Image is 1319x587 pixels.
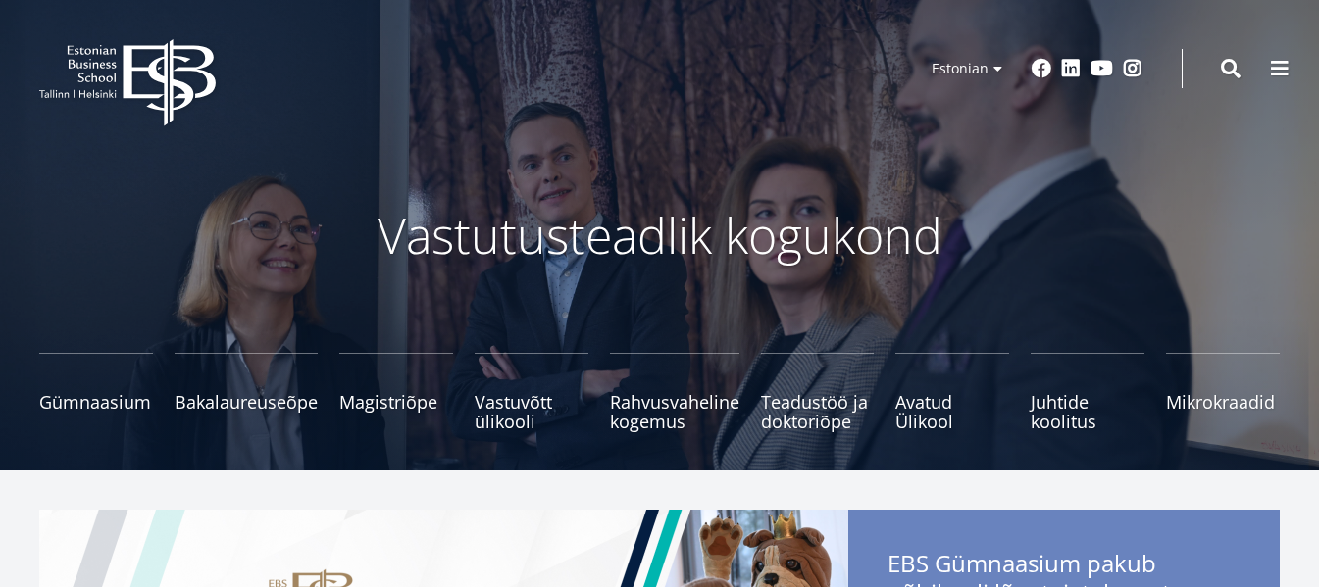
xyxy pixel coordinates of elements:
span: Avatud Ülikool [895,392,1009,431]
a: Youtube [1091,59,1113,78]
span: Magistriõpe [339,392,453,412]
a: Vastuvõtt ülikooli [475,353,588,431]
a: Rahvusvaheline kogemus [610,353,739,431]
span: Mikrokraadid [1166,392,1280,412]
span: Bakalaureuseõpe [175,392,318,412]
p: Vastutusteadlik kogukond [140,206,1180,265]
span: Rahvusvaheline kogemus [610,392,739,431]
a: Linkedin [1061,59,1081,78]
span: Vastuvõtt ülikooli [475,392,588,431]
a: Gümnaasium [39,353,153,431]
a: Juhtide koolitus [1031,353,1144,431]
a: Instagram [1123,59,1142,78]
a: Mikrokraadid [1166,353,1280,431]
span: Teadustöö ja doktoriõpe [761,392,875,431]
a: Facebook [1032,59,1051,78]
span: Juhtide koolitus [1031,392,1144,431]
a: Avatud Ülikool [895,353,1009,431]
span: Gümnaasium [39,392,153,412]
a: Magistriõpe [339,353,453,431]
a: Teadustöö ja doktoriõpe [761,353,875,431]
a: Bakalaureuseõpe [175,353,318,431]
